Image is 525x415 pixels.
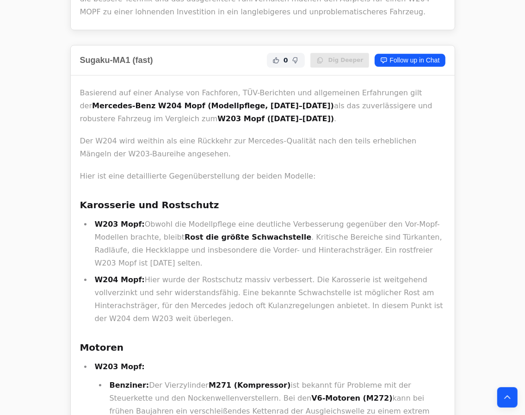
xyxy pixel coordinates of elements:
[284,56,288,65] span: 0
[290,55,301,66] button: Not Helpful
[92,273,445,325] li: Hier wurde der Rostschutz massiv verbessert. Die Karosserie ist weitgehend vollverzinkt und sehr ...
[110,381,149,390] strong: Benziner:
[80,170,445,183] p: Hier ist eine detaillierte Gegenüberstellung der beiden Modelle:
[80,340,445,355] h3: Motoren
[271,55,282,66] button: Helpful
[92,218,445,270] li: Obwohl die Modellpflege eine deutliche Verbesserung gegenüber den Vor-Mopf-Modellen brachte, blei...
[375,54,445,67] a: Follow up in Chat
[80,198,445,212] h3: Karosserie und Rostschutz
[80,135,445,161] p: Der W204 wird weithin als eine Rückkehr zur Mercedes-Qualität nach den teils erheblichen Mängeln ...
[217,114,334,123] strong: W203 Mopf ([DATE]–[DATE])
[497,387,518,408] button: Back to top
[80,87,445,125] p: Basierend auf einer Analyse von Fachforen, TÜV-Berichten und allgemeinen Erfahrungen gilt der als...
[80,54,153,67] h2: Sugaku-MA1 (fast)
[95,275,145,284] strong: W204 Mopf:
[95,362,145,371] strong: W203 Mopf:
[209,381,290,390] strong: M271 (Kompressor)
[92,101,334,110] strong: Mercedes-Benz W204 Mopf (Modellpflege, [DATE]–[DATE])
[185,233,311,242] strong: Rost die größte Schwachstelle
[95,220,145,229] strong: W203 Mopf:
[311,394,392,403] strong: V6-Motoren (M272)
